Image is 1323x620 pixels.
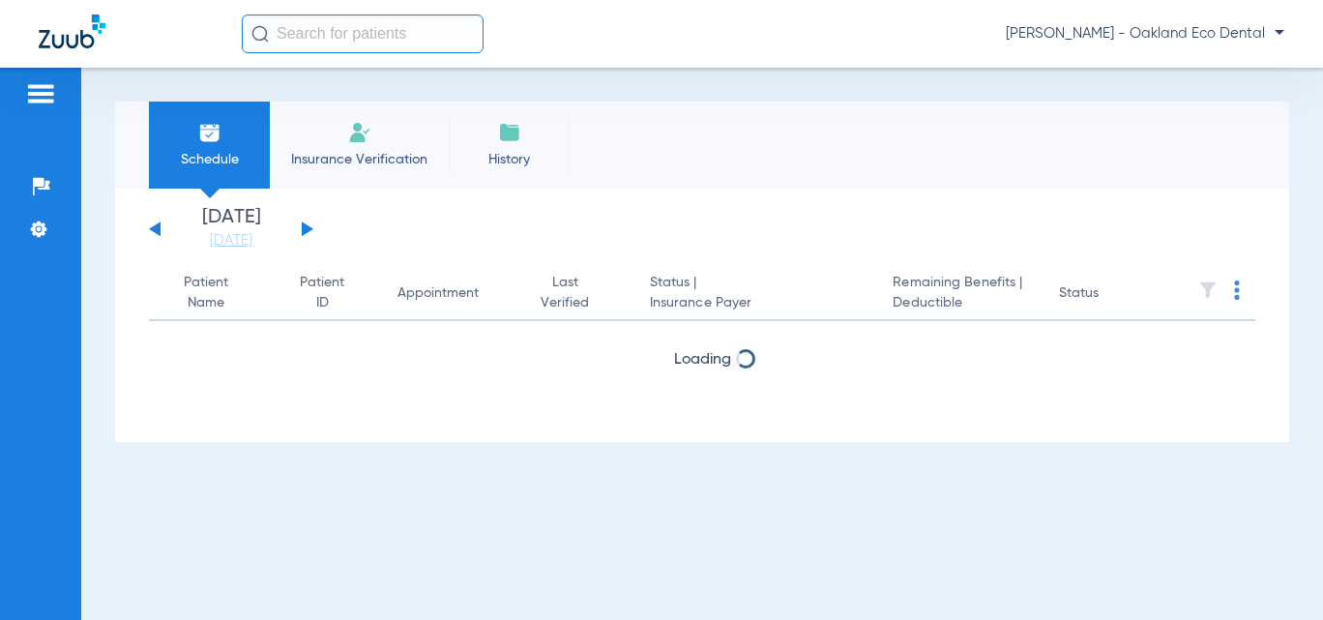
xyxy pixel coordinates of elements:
[498,121,521,144] img: History
[296,273,367,313] div: Patient ID
[251,25,269,43] img: Search Icon
[163,150,255,169] span: Schedule
[1044,267,1174,321] th: Status
[173,208,289,251] li: [DATE]
[1234,280,1240,300] img: group-dot-blue.svg
[296,273,349,313] div: Patient ID
[242,15,484,53] input: Search for patients
[25,82,56,105] img: hamburger-icon
[650,293,863,313] span: Insurance Payer
[397,283,479,304] div: Appointment
[529,273,602,313] div: Last Verified
[463,150,555,169] span: History
[284,150,434,169] span: Insurance Verification
[634,267,878,321] th: Status |
[198,121,221,144] img: Schedule
[39,15,105,48] img: Zuub Logo
[397,283,498,304] div: Appointment
[348,121,371,144] img: Manual Insurance Verification
[164,273,265,313] div: Patient Name
[1198,280,1218,300] img: filter.svg
[173,231,289,251] a: [DATE]
[164,273,248,313] div: Patient Name
[877,267,1044,321] th: Remaining Benefits |
[674,352,731,368] span: Loading
[1006,24,1284,44] span: [PERSON_NAME] - Oakland Eco Dental
[893,293,1028,313] span: Deductible
[529,273,619,313] div: Last Verified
